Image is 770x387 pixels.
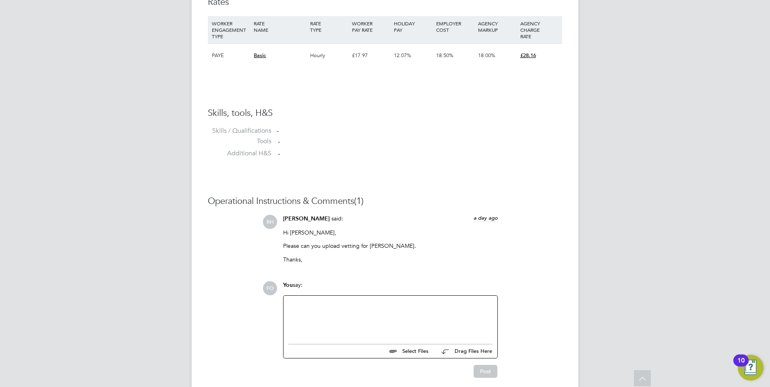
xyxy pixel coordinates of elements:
span: You [283,282,293,288]
span: Basic [254,52,266,59]
p: Hi [PERSON_NAME], [283,229,498,236]
div: RATE TYPE [308,16,350,37]
label: Skills / Qualifications [208,127,271,135]
button: Open Resource Center, 10 new notifications [738,355,764,381]
div: 10 [737,360,745,371]
h3: Skills, tools, H&S [208,107,562,119]
span: - [278,138,280,146]
label: Additional H&S [208,149,271,158]
div: AGENCY CHARGE RATE [518,16,560,43]
div: PAYE [210,44,252,67]
div: EMPLOYER COST [434,16,476,37]
span: RH [263,215,277,229]
span: 12.07% [394,52,411,59]
span: FO [263,281,277,295]
label: Tools [208,137,271,146]
span: a day ago [474,214,498,221]
span: - [278,150,280,158]
div: £17.97 [350,44,392,67]
div: WORKER PAY RATE [350,16,392,37]
div: AGENCY MARKUP [476,16,518,37]
p: Thanks, [283,256,498,263]
span: said: [331,215,343,222]
button: Post [474,365,497,378]
div: - [277,127,562,135]
div: Hourly [308,44,350,67]
span: £28.16 [520,52,536,59]
div: WORKER ENGAGEMENT TYPE [210,16,252,43]
span: [PERSON_NAME] [283,215,330,222]
div: HOLIDAY PAY [392,16,434,37]
p: Please can you upload vetting for [PERSON_NAME]. [283,242,498,249]
button: Drag Files Here [435,343,493,360]
div: RATE NAME [252,16,308,37]
h3: Operational Instructions & Comments [208,196,562,207]
span: 18.50% [436,52,453,59]
span: (1) [354,196,364,206]
div: say: [283,281,498,295]
span: 18.00% [478,52,495,59]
